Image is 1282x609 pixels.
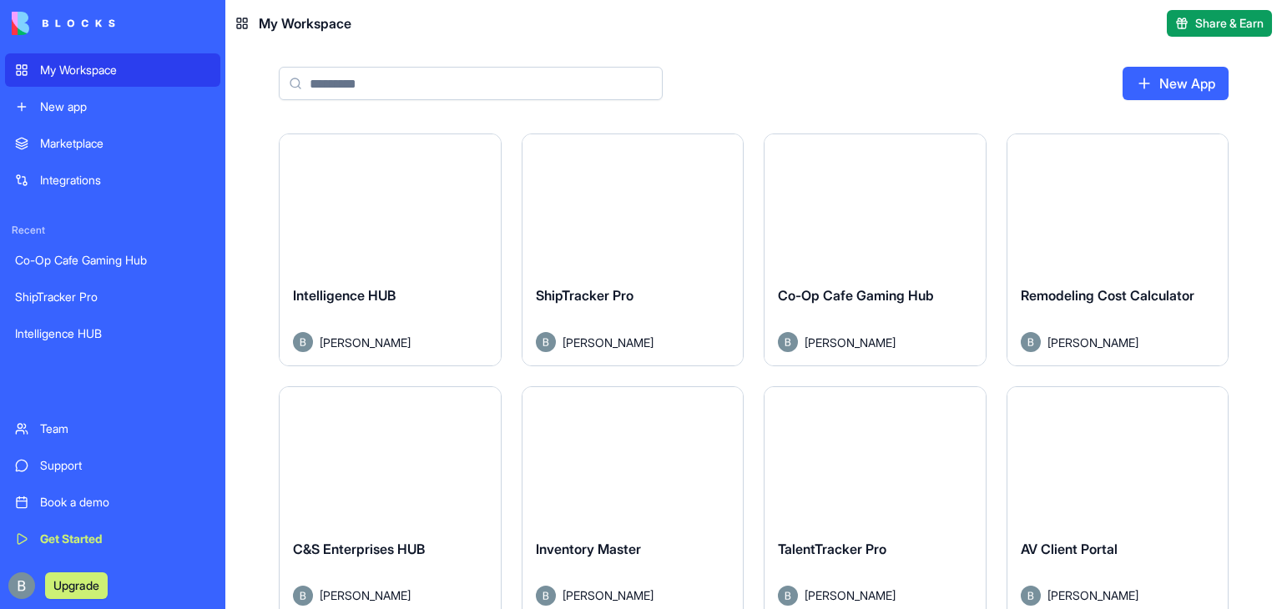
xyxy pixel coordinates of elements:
span: [PERSON_NAME] [563,586,654,604]
img: Avatar [536,586,556,606]
button: Share & Earn [1167,10,1272,37]
a: ShipTracker Pro [5,280,220,314]
a: ShipTracker ProAvatar[PERSON_NAME] [522,133,744,366]
a: Support [5,449,220,482]
a: Book a demo [5,486,220,519]
span: AV Client Portal [1021,541,1118,557]
div: Intelligence HUB [15,325,210,342]
img: Avatar [293,586,313,606]
span: ShipTracker Pro [536,287,633,304]
span: TalentTracker Pro [778,541,886,557]
a: Marketplace [5,127,220,160]
span: [PERSON_NAME] [805,334,896,351]
div: Marketplace [40,135,210,152]
a: Integrations [5,164,220,197]
a: Co-Op Cafe Gaming HubAvatar[PERSON_NAME] [764,133,987,366]
span: Co-Op Cafe Gaming Hub [778,287,934,304]
span: Share & Earn [1195,15,1264,32]
a: Upgrade [45,576,108,593]
a: Intelligence HUB [5,317,220,350]
div: Integrations [40,172,210,189]
img: Avatar [536,332,556,352]
img: logo [12,12,115,35]
div: Support [40,457,210,474]
span: Recent [5,224,220,237]
a: Get Started [5,522,220,556]
div: Team [40,420,210,437]
img: Avatar [1021,586,1041,606]
a: Intelligence HUBAvatar[PERSON_NAME] [279,133,502,366]
img: Avatar [778,586,798,606]
a: My Workspace [5,53,220,87]
div: ShipTracker Pro [15,289,210,305]
span: Inventory Master [536,541,641,557]
span: C&S Enterprises HUB [293,541,425,557]
span: Intelligence HUB [293,287,396,304]
div: Get Started [40,531,210,547]
span: [PERSON_NAME] [1047,586,1138,604]
a: Remodeling Cost CalculatorAvatar[PERSON_NAME] [1007,133,1229,366]
div: New app [40,98,210,115]
a: New app [5,90,220,123]
img: Avatar [778,332,798,352]
span: My Workspace [259,13,351,33]
span: [PERSON_NAME] [805,586,896,604]
img: Avatar [1021,332,1041,352]
a: Team [5,412,220,445]
span: [PERSON_NAME] [320,334,411,351]
img: Avatar [293,332,313,352]
a: Co-Op Cafe Gaming Hub [5,244,220,277]
div: Book a demo [40,494,210,511]
div: My Workspace [40,62,210,78]
span: Remodeling Cost Calculator [1021,287,1194,304]
img: ACg8ocIug40qN1SCXJiinWdltW7QsPxROn8ZAVDlgOtPD8eQfXIZmw=s96-c [8,572,35,599]
span: [PERSON_NAME] [563,334,654,351]
button: Upgrade [45,572,108,599]
a: New App [1123,67,1229,100]
div: Co-Op Cafe Gaming Hub [15,252,210,269]
span: [PERSON_NAME] [320,586,411,604]
span: [PERSON_NAME] [1047,334,1138,351]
